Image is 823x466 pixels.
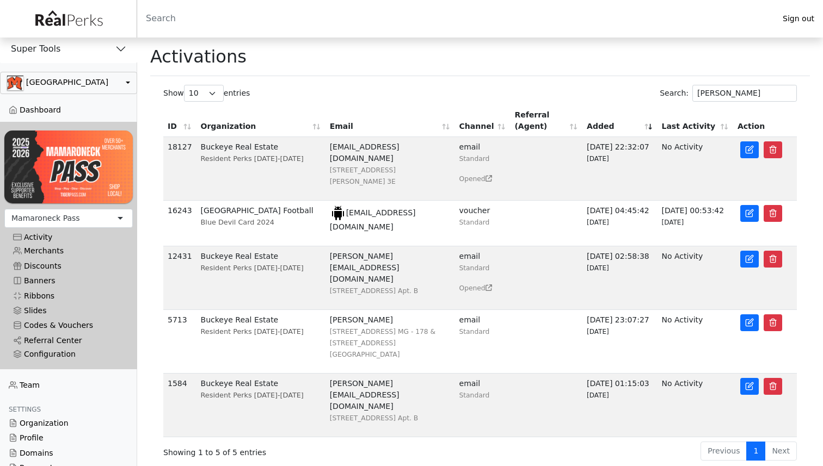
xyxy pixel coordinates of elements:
td: No Activity [657,374,733,437]
small: Opened [459,175,492,183]
td: 16243 [163,201,196,246]
: Opened [459,173,506,184]
td: [DATE] 01:15:03 [582,374,657,437]
td: [DATE] 02:58:38 [582,246,657,310]
th: Email: activate to sort column ascending [325,105,455,137]
h1: Activations [150,46,247,67]
div: Mamaroneck Pass [11,213,80,224]
td: [PERSON_NAME][EMAIL_ADDRESS][DOMAIN_NAME] [325,246,455,310]
td: 1584 [163,374,196,437]
a: Merchants [4,244,133,258]
th: Channel: activate to sort column ascending [455,105,511,137]
img: UvwXJMpi3zTF1NL6z0MrguGCGojMqrs78ysOqfof.png [4,131,133,203]
th: ID: activate to sort column ascending [163,105,196,137]
small: Standard [459,392,490,399]
select: Showentries [184,85,224,102]
span: [DATE] [587,392,609,399]
td: voucher [455,201,511,246]
span: [DATE] [587,328,609,335]
span: Resident Perks [DATE]-[DATE] [201,154,304,163]
td: [DATE] 22:32:07 [582,137,657,201]
input: Search [137,5,774,32]
td: Buckeye Real Estate [196,374,325,437]
small: Standard [459,155,490,163]
label: Search: [660,85,797,102]
div: Showing 1 to 5 of 5 entries [163,440,420,458]
th: Organization: activate to sort column ascending [196,105,325,137]
img: real_perks_logo-01.svg [29,7,108,31]
td: No Activity [657,137,733,201]
a: Sign out [774,11,823,26]
th: Action [733,105,797,137]
td: [GEOGRAPHIC_DATA] Football [196,201,325,246]
td: Buckeye Real Estate [196,137,325,201]
div: Configuration [13,350,124,359]
a: Discounts [4,259,133,274]
td: 12431 [163,246,196,310]
small: [STREET_ADDRESS][PERSON_NAME] 3E [330,166,396,185]
td: [PERSON_NAME] [325,310,455,374]
td: email [455,310,511,374]
td: [DATE] 23:07:27 [582,310,657,374]
td: [DATE] 00:53:42 [657,201,733,246]
a: Codes & Vouchers [4,318,133,333]
span: Resident Perks [DATE]-[DATE] [201,391,304,399]
input: Search: [692,85,797,102]
small: [STREET_ADDRESS] Apt. B [330,414,419,422]
th: Referral (Agent): activate to sort column ascending [510,105,582,137]
td: 18127 [163,137,196,201]
td: [EMAIL_ADDRESS][DOMAIN_NAME] [325,137,455,201]
td: email [455,374,511,437]
span: Settings [9,406,41,413]
td: email [455,137,511,201]
span: [DATE] [587,155,609,163]
span: Resident Perks [DATE]-[DATE] [201,327,304,335]
small: Opened [459,284,492,292]
label: Show entries [163,85,250,102]
td: [EMAIL_ADDRESS][DOMAIN_NAME] [325,201,455,246]
th: Added: activate to sort column ascending [582,105,657,137]
td: Buckeye Real Estate [196,246,325,310]
a: Referral Center [4,333,133,348]
span: model: motorola edge (2022) device: android id: 1b0d4611faf0659f [330,208,346,217]
a: Ribbons [4,288,133,303]
span: [DATE] [587,264,609,272]
td: No Activity [657,310,733,374]
span: [DATE] [587,219,609,226]
span: [DATE] [661,219,684,226]
small: Standard [459,264,490,272]
a: Banners [4,274,133,288]
td: [DATE] 04:45:42 [582,201,657,246]
small: Standard [459,328,490,335]
td: [PERSON_NAME][EMAIL_ADDRESS][DOMAIN_NAME] [325,374,455,437]
: Opened [459,282,506,294]
small: Standard [459,219,490,226]
small: [STREET_ADDRESS] MG - 178 & [STREET_ADDRESS] [GEOGRAPHIC_DATA] [330,328,435,358]
a: 1 [746,442,765,461]
td: No Activity [657,246,733,310]
td: 5713 [163,310,196,374]
img: 0SBPtshqTvrgEtdEgrWk70gKnUHZpYRm94MZ5hDb.png [7,76,23,90]
td: email [455,246,511,310]
span: Blue Devil Card 2024 [201,218,274,226]
small: [STREET_ADDRESS] Apt. B [330,287,419,295]
span: Resident Perks [DATE]-[DATE] [201,264,304,272]
td: Buckeye Real Estate [196,310,325,374]
div: Activity [13,233,124,242]
a: Slides [4,303,133,318]
th: Last Activity: activate to sort column ascending [657,105,733,137]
